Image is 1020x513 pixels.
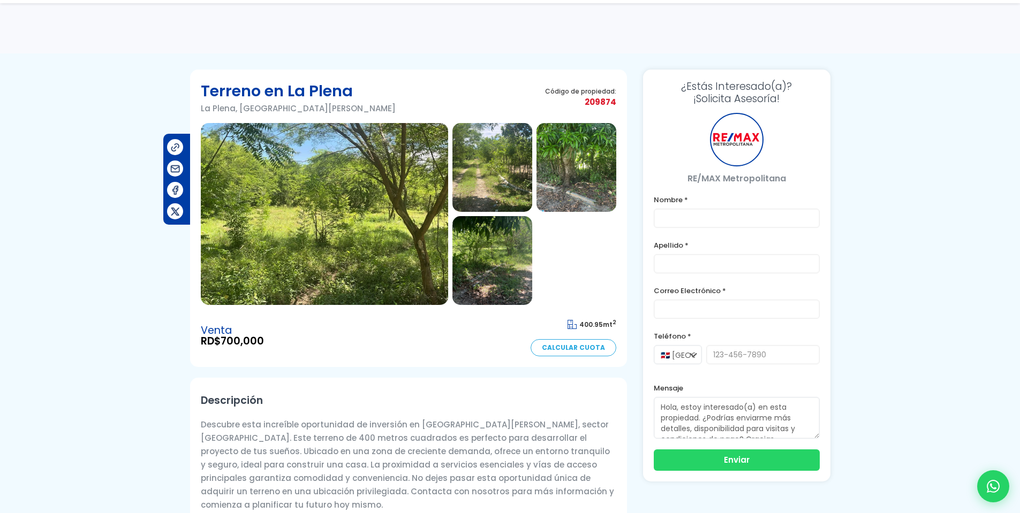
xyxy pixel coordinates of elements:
[452,216,532,305] img: Terreno en La Plena
[654,172,820,185] p: RE/MAX Metropolitana
[654,239,820,252] label: Apellido *
[452,123,532,212] img: Terreno en La Plena
[201,80,396,102] h1: Terreno en La Plena
[654,80,820,93] span: ¿Estás Interesado(a)?
[201,336,264,347] span: RD$
[654,80,820,105] h3: ¡Solicita Asesoría!
[201,388,616,412] h2: Descripción
[654,449,820,471] button: Enviar
[654,193,820,206] label: Nombre *
[170,163,181,174] img: Compartir
[531,339,616,356] a: Calcular Cuota
[537,123,616,212] img: Terreno en La Plena
[706,345,820,364] input: 123-456-7890
[613,318,616,326] sup: 2
[170,185,181,196] img: Compartir
[654,381,820,395] label: Mensaje
[221,334,264,348] span: 700,000
[201,325,264,336] span: Venta
[201,102,396,115] p: La Plena, [GEOGRAPHIC_DATA][PERSON_NAME]
[654,397,820,439] textarea: Hola, estoy interesado(a) en esta propiedad. ¿Podrías enviarme más detalles, disponibilidad para ...
[710,113,764,166] div: RE/MAX Metropolitana
[201,123,448,305] img: Terreno en La Plena
[654,284,820,297] label: Correo Electrónico *
[579,320,603,329] span: 400.95
[201,418,616,511] p: Descubre esta increíble oportunidad de inversión en [GEOGRAPHIC_DATA][PERSON_NAME], sector [GEOGR...
[568,320,616,329] span: mt
[545,95,616,109] span: 209874
[654,330,820,343] label: Teléfono *
[170,142,181,153] img: Compartir
[545,87,616,95] span: Código de propiedad:
[170,206,181,217] img: Compartir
